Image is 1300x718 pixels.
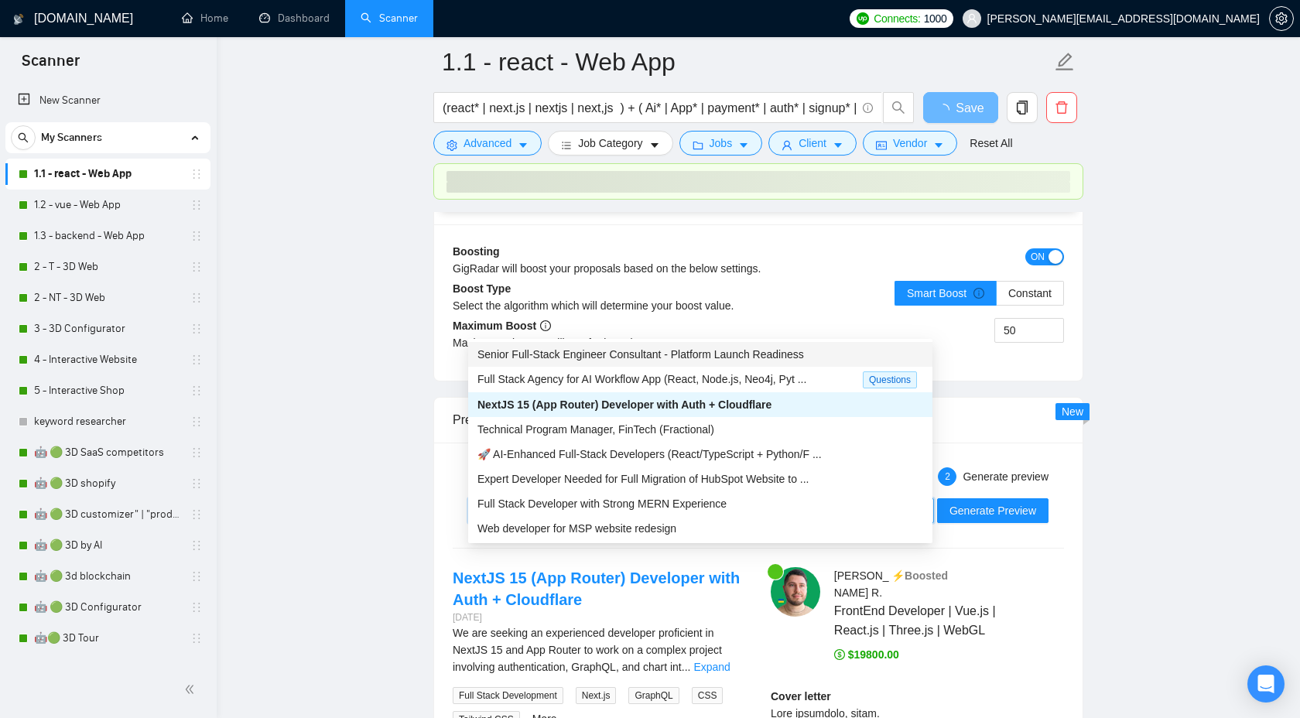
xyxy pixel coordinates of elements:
span: holder [190,292,203,304]
span: holder [190,539,203,552]
span: user [966,13,977,24]
a: 4 - Interactive Website [34,344,181,375]
b: Boost Type [453,282,511,295]
span: Next.js [576,687,617,704]
div: Preview Your Proposal [453,398,1064,442]
a: homeHome [182,12,228,25]
a: 🤖 🟢 3D by AI [34,530,181,561]
button: folderJobscaret-down [679,131,763,156]
img: upwork-logo.png [857,12,869,25]
a: dashboardDashboard [259,12,330,25]
button: barsJob Categorycaret-down [548,131,672,156]
span: Questions [863,371,917,388]
span: holder [190,230,203,242]
span: holder [190,323,203,335]
a: 1.3 - backend - Web App [34,221,181,251]
a: searchScanner [361,12,418,25]
button: Generate Preview [937,498,1049,523]
span: bars [561,139,572,151]
span: Constant [1008,287,1052,299]
span: We are seeking an experienced developer proficient in NextJS 15 and App Router to work on a compl... [453,627,722,673]
span: 1000 [924,10,947,27]
span: caret-down [933,139,944,151]
div: [DATE] [453,610,746,625]
span: holder [190,168,203,180]
span: Full Stack Development [453,687,563,704]
div: Open Intercom Messenger [1247,665,1285,703]
input: Search Freelance Jobs... [443,98,856,118]
span: Client [799,135,826,152]
button: Save [923,92,998,123]
button: idcardVendorcaret-down [863,131,957,156]
span: $19800.00 [834,648,899,661]
b: Maximum Boost [453,320,551,332]
span: GraphQL [628,687,679,704]
span: holder [190,199,203,211]
span: Connects: [874,10,920,27]
span: edit [1055,52,1075,72]
span: setting [446,139,457,151]
a: 2 - T - 3D Web [34,251,181,282]
a: keyword researcher [34,406,181,437]
span: Scanner [9,50,92,82]
a: 1.2 - vue - Web App [34,190,181,221]
span: CSS [692,687,724,704]
span: 🚀 AI-Enhanced Full-Stack Developers (React/TypeScript + Python/F ... [477,448,822,460]
button: delete [1046,92,1077,123]
span: info-circle [973,288,984,299]
a: New Scanner [18,85,198,116]
div: Select the algorithm which will determine your boost value. [453,297,758,314]
span: ⚡️Boosted [891,569,948,582]
div: We are seeking an experienced developer proficient in NextJS 15 and App Router to work on a compl... [453,624,746,675]
span: setting [1270,12,1293,25]
span: info-circle [863,103,873,113]
span: holder [190,601,203,614]
button: copy [1007,92,1038,123]
strong: Cover letter [771,690,831,703]
a: NextJS 15 (App Router) Developer with Auth + Cloudflare [453,569,740,608]
a: 🤖 🟢 3D Configurator [34,592,181,623]
span: idcard [876,139,887,151]
button: setting [1269,6,1294,31]
span: caret-down [833,139,843,151]
a: 🤖 🟢 3d blockchain [34,561,181,592]
span: Job Category [578,135,642,152]
span: folder [693,139,703,151]
span: info-circle [540,320,551,331]
span: delete [1047,101,1076,115]
li: New Scanner [5,85,210,116]
span: Advanced [464,135,511,152]
span: holder [190,385,203,397]
span: holder [190,261,203,273]
img: logo [13,7,24,32]
span: Senior Full-Stack Engineer Consultant - Platform Launch Readiness [477,348,804,361]
span: Web developer for MSP website redesign [477,522,676,535]
span: Full Stack Developer with Strong MERN Experience [477,497,727,510]
span: Vendor [893,135,927,152]
span: dollar [834,649,845,660]
span: Save [956,98,984,118]
b: Boosting [453,245,500,258]
button: userClientcaret-down [768,131,857,156]
span: Generate Preview [949,502,1036,519]
span: user [782,139,792,151]
a: 🤖 🟢 3D customizer" | "product customizer" [34,499,181,530]
a: Reset All [970,135,1012,152]
button: settingAdvancedcaret-down [433,131,542,156]
input: Scanner name... [442,43,1052,81]
a: 3 - 3D Configurator [34,313,181,344]
a: setting [1269,12,1294,25]
span: copy [1007,101,1037,115]
span: Full Stack Agency for AI Workflow App (React, Node.js, Neo4j, Pyt ... [477,373,806,385]
span: holder [190,354,203,366]
span: search [884,101,913,115]
span: caret-down [518,139,529,151]
a: 2 - NT - 3D Web [34,282,181,313]
span: holder [190,415,203,428]
span: double-left [184,682,200,697]
span: 2 [945,471,950,482]
span: New [1062,405,1083,418]
span: NextJS 15 (App Router) Developer with Auth + Cloudflare [477,398,771,411]
div: Maximum price you will pay for boosting. [453,334,758,351]
span: ... [682,661,691,673]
